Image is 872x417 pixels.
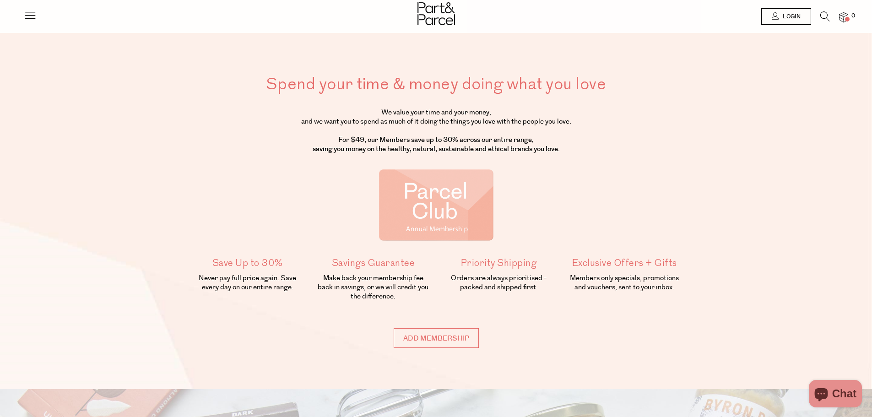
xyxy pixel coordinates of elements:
a: Login [761,8,811,25]
img: Part&Parcel [417,2,455,25]
span: 0 [849,12,857,20]
input: Add membership [394,328,479,348]
h5: Save Up to 30% [190,256,306,270]
h5: Savings Guarantee [315,256,431,270]
inbox-online-store-chat: Shopify online store chat [806,380,865,410]
p: Never pay full price again. Save every day on our entire range. [190,274,306,292]
p: We value your time and your money, and we want you to spend as much of it doing the things you lo... [190,108,682,154]
span: Login [780,13,801,21]
a: 0 [839,12,848,22]
strong: , our Members save up to 30% across our entire range, saving you money on the healthy, natural, s... [313,135,560,154]
p: Members only specials, promotions and vouchers, sent to your inbox. [567,274,682,292]
h5: Exclusive Offers + Gifts [567,256,682,270]
h5: Priority Shipping [441,256,557,270]
p: Orders are always prioritised - packed and shipped first. [441,274,557,292]
p: Make back your membership fee back in savings, or we will credit you the difference. [315,274,431,301]
h1: Spend your time & money doing what you love [190,73,682,95]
